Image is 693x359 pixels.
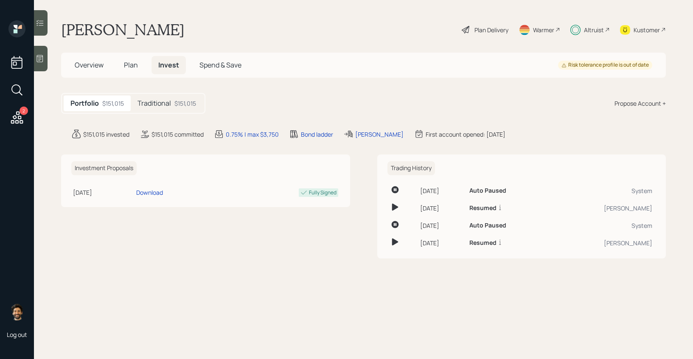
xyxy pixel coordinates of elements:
[420,221,463,230] div: [DATE]
[533,25,554,34] div: Warmer
[226,130,279,139] div: 0.75% | max $3,750
[71,161,137,175] h6: Investment Proposals
[73,188,133,197] div: [DATE]
[137,99,171,107] h5: Traditional
[355,130,404,139] div: [PERSON_NAME]
[70,99,99,107] h5: Portfolio
[474,25,508,34] div: Plan Delivery
[561,62,649,69] div: Risk tolerance profile is out of date
[61,20,185,39] h1: [PERSON_NAME]
[584,25,604,34] div: Altruist
[469,222,506,229] h6: Auto Paused
[158,60,179,70] span: Invest
[102,99,124,108] div: $151,015
[152,130,204,139] div: $151,015 committed
[387,161,435,175] h6: Trading History
[553,221,652,230] div: System
[136,188,163,197] div: Download
[174,99,196,108] div: $151,015
[420,186,463,195] div: [DATE]
[124,60,138,70] span: Plan
[75,60,104,70] span: Overview
[83,130,129,139] div: $151,015 invested
[20,107,28,115] div: 2
[8,303,25,320] img: eric-schwartz-headshot.png
[309,189,337,196] div: Fully Signed
[426,130,505,139] div: First account opened: [DATE]
[301,130,333,139] div: Bond ladder
[420,238,463,247] div: [DATE]
[553,204,652,213] div: [PERSON_NAME]
[469,239,497,247] h6: Resumed
[553,186,652,195] div: System
[469,187,506,194] h6: Auto Paused
[420,204,463,213] div: [DATE]
[553,238,652,247] div: [PERSON_NAME]
[7,331,27,339] div: Log out
[614,99,666,108] div: Propose Account +
[199,60,241,70] span: Spend & Save
[634,25,660,34] div: Kustomer
[469,205,497,212] h6: Resumed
